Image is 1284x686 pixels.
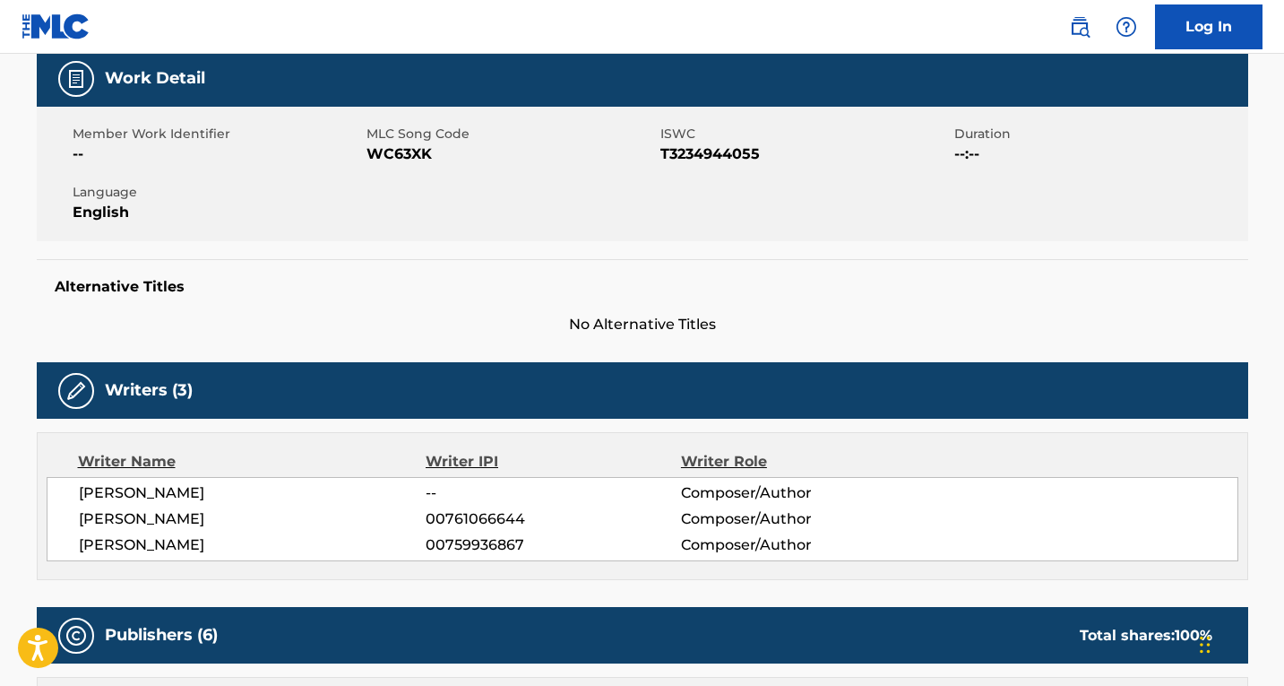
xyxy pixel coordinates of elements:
div: Help [1108,9,1144,45]
span: Member Work Identifier [73,125,362,143]
div: Writer IPI [426,451,681,473]
span: 100 % [1175,627,1212,644]
iframe: Chat Widget [1194,600,1284,686]
span: 00761066644 [426,508,680,530]
h5: Writers (3) [105,380,193,401]
span: Duration [954,125,1244,143]
span: [PERSON_NAME] [79,508,427,530]
a: Public Search [1062,9,1098,45]
span: MLC Song Code [366,125,656,143]
span: -- [73,143,362,165]
span: Composer/Author [681,534,913,556]
img: Work Detail [65,68,87,90]
span: T3234944055 [660,143,950,165]
span: WC63XK [366,143,656,165]
div: Writer Name [78,451,427,473]
span: 00759936867 [426,534,680,556]
img: MLC Logo [22,13,90,39]
img: Publishers [65,625,87,647]
h5: Alternative Titles [55,278,1230,296]
span: English [73,202,362,223]
span: -- [426,482,680,504]
span: [PERSON_NAME] [79,534,427,556]
div: Writer Role [681,451,913,473]
div: Total shares: [1080,625,1212,647]
span: No Alternative Titles [37,314,1248,335]
span: Composer/Author [681,508,913,530]
div: Drag [1200,618,1211,672]
img: search [1069,16,1090,38]
span: ISWC [660,125,950,143]
span: --:-- [954,143,1244,165]
span: Composer/Author [681,482,913,504]
h5: Work Detail [105,68,205,89]
a: Log In [1155,4,1262,49]
h5: Publishers (6) [105,625,218,646]
img: help [1116,16,1137,38]
span: [PERSON_NAME] [79,482,427,504]
img: Writers [65,380,87,402]
span: Language [73,183,362,202]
